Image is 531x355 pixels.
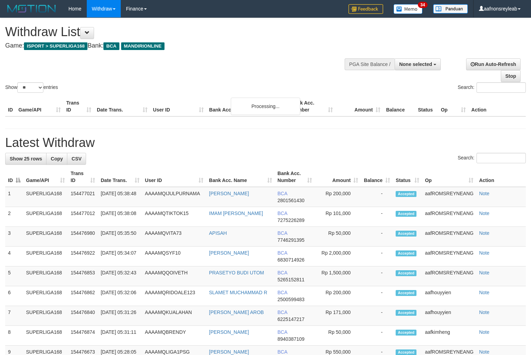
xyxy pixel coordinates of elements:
span: Copy 8940387109 to clipboard [278,336,305,342]
th: Action [469,97,526,116]
td: 8 [5,326,23,346]
td: aafROMSREYNEANG [422,207,476,227]
td: Rp 101,000 [315,207,361,227]
td: Rp 200,000 [315,286,361,306]
a: Note [479,329,489,335]
td: SUPERLIGA168 [23,247,68,266]
a: Note [479,349,489,355]
a: Note [479,309,489,315]
img: Button%20Memo.svg [394,4,423,14]
td: AAAAMQSYF10 [142,247,206,266]
a: APISAH [209,230,227,236]
a: Note [479,270,489,275]
a: Show 25 rows [5,153,47,165]
a: [PERSON_NAME] AROB [209,309,264,315]
th: Amount [336,97,383,116]
span: 34 [418,2,427,8]
th: Balance [383,97,415,116]
span: Copy 7275226289 to clipboard [278,217,305,223]
td: 7 [5,306,23,326]
input: Search: [477,82,526,93]
td: Rp 2,000,000 [315,247,361,266]
span: MANDIRIONLINE [121,42,165,50]
img: panduan.png [433,4,468,14]
td: 4 [5,247,23,266]
th: Balance: activate to sort column ascending [361,167,393,187]
td: 3 [5,227,23,247]
a: [PERSON_NAME] [209,349,249,355]
td: aafhouyyien [422,306,476,326]
td: SUPERLIGA168 [23,286,68,306]
td: 5 [5,266,23,286]
span: Accepted [396,270,416,276]
span: Accepted [396,290,416,296]
td: AAAAMQTIKTOK15 [142,207,206,227]
th: Status: activate to sort column ascending [393,167,422,187]
td: Rp 200,000 [315,187,361,207]
td: SUPERLIGA168 [23,266,68,286]
span: Copy 6225147217 to clipboard [278,316,305,322]
a: Copy [46,153,67,165]
a: [PERSON_NAME] [209,250,249,256]
td: 154476840 [68,306,98,326]
td: [DATE] 05:32:06 [98,286,142,306]
th: Amount: activate to sort column ascending [315,167,361,187]
a: Note [479,250,489,256]
td: - [361,187,393,207]
th: Status [415,97,438,116]
button: None selected [395,58,441,70]
td: aafROMSREYNEANG [422,187,476,207]
td: [DATE] 05:31:26 [98,306,142,326]
th: Bank Acc. Name: activate to sort column ascending [206,167,275,187]
span: BCA [278,191,287,196]
span: BCA [278,210,287,216]
h4: Game: Bank: [5,42,347,49]
td: 154476853 [68,266,98,286]
th: Date Trans. [94,97,150,116]
a: [PERSON_NAME] [209,191,249,196]
span: Accepted [396,191,416,197]
a: SLAMET MUCHAMMAD R [209,290,267,295]
td: 1 [5,187,23,207]
td: 154477012 [68,207,98,227]
span: Accepted [396,211,416,217]
td: AAAAMQBRENDY [142,326,206,346]
a: CSV [67,153,86,165]
td: AAAAMQIJULPURNAMA [142,187,206,207]
span: Copy 7746291395 to clipboard [278,237,305,243]
td: - [361,207,393,227]
a: Stop [501,70,521,82]
th: Trans ID [64,97,94,116]
div: Processing... [231,98,300,115]
a: IMAM [PERSON_NAME] [209,210,263,216]
td: 154476874 [68,326,98,346]
td: SUPERLIGA168 [23,207,68,227]
span: BCA [278,270,287,275]
th: ID: activate to sort column descending [5,167,23,187]
td: 154477021 [68,187,98,207]
span: None selected [399,61,432,67]
th: Op: activate to sort column ascending [422,167,476,187]
span: BCA [278,329,287,335]
th: Bank Acc. Name [206,97,288,116]
a: Run Auto-Refresh [466,58,521,70]
a: Note [479,230,489,236]
label: Search: [458,82,526,93]
th: User ID: activate to sort column ascending [142,167,206,187]
td: [DATE] 05:38:08 [98,207,142,227]
a: [PERSON_NAME] [209,329,249,335]
td: Rp 1,500,000 [315,266,361,286]
td: - [361,247,393,266]
td: - [361,306,393,326]
td: AAAAMQQOIVETH [142,266,206,286]
label: Search: [458,153,526,163]
td: - [361,326,393,346]
td: SUPERLIGA168 [23,187,68,207]
span: Accepted [396,250,416,256]
a: Note [479,290,489,295]
th: Bank Acc. Number [288,97,336,116]
span: BCA [278,309,287,315]
td: - [361,227,393,247]
span: BCA [278,290,287,295]
td: Rp 50,000 [315,227,361,247]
